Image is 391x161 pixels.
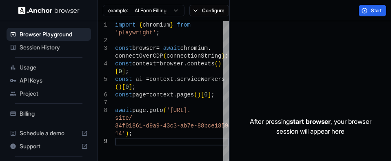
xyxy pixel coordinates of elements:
span: Session History [20,43,88,51]
span: context [149,76,173,83]
span: ) [221,53,224,59]
div: API Keys [7,74,91,87]
span: const [115,76,132,83]
div: 2 [98,37,107,45]
span: ) [198,92,201,98]
span: = [156,60,160,67]
span: browser [132,45,156,51]
span: API Keys [20,76,88,85]
span: context [149,92,173,98]
span: Billing [20,110,88,118]
span: connectionString [167,53,221,59]
span: Start [371,7,382,14]
span: 34f01861-d9a9-43c3-ab7e-88bce1859e [115,123,232,129]
div: Schedule a demo [7,127,91,140]
span: = [146,92,149,98]
span: ( [163,107,167,114]
span: contexts [187,60,214,67]
span: . [184,60,187,67]
div: Support [7,140,91,153]
div: 6 [98,91,107,99]
span: from [177,22,191,28]
span: serviceWorkers [177,76,225,83]
span: ( [163,53,167,59]
span: pages [177,92,194,98]
span: Browser Playground [20,30,88,38]
span: Usage [20,63,88,72]
span: goto [149,107,163,114]
span: chromium [180,45,208,51]
span: page [132,92,146,98]
span: . [146,107,149,114]
span: browser [160,60,184,67]
span: = [156,45,160,51]
span: 'playwright' [115,29,156,36]
span: site/ [115,115,132,121]
div: Usage [7,61,91,74]
span: context [132,60,156,67]
span: . [173,92,177,98]
span: ; [129,130,132,137]
span: '[URL]. [167,107,191,114]
span: await [115,107,132,114]
span: ( [194,92,197,98]
div: Project [7,87,91,100]
div: Billing [7,107,91,120]
span: } [170,22,173,28]
div: Session History [7,41,91,54]
span: ) [125,130,129,137]
span: 14' [115,130,125,137]
p: After pressing , your browser session will appear here [250,116,371,136]
button: Configure [189,5,229,16]
div: Browser Playground [7,28,91,41]
div: 5 [98,76,107,83]
span: chromium [142,22,170,28]
span: page [132,107,146,114]
span: ( [215,60,218,67]
span: . [173,76,177,83]
img: Anchor Logo [18,7,80,14]
div: 9 [98,138,107,145]
span: ] [208,92,211,98]
span: ; [156,29,160,36]
span: = [146,76,149,83]
span: ; [132,84,136,90]
span: ( [115,84,118,90]
span: Project [20,89,88,98]
span: ai [136,76,142,83]
span: [ [122,84,125,90]
div: 4 [98,60,107,68]
span: [ [201,92,204,98]
span: 0 [125,84,129,90]
span: ] [129,84,132,90]
span: const [115,60,132,67]
span: connectOverCDP [115,53,163,59]
button: Start [359,5,386,16]
span: import [115,22,136,28]
div: 1 [98,21,107,29]
span: 0 [118,68,122,75]
span: ) [118,84,122,90]
span: ) [218,60,221,67]
span: . [208,45,211,51]
span: ; [211,92,214,98]
span: Support [20,142,78,150]
span: example: [108,7,128,14]
span: ; [125,68,129,75]
span: ] [122,68,125,75]
span: { [139,22,142,28]
div: 3 [98,45,107,52]
span: 0 [204,92,207,98]
span: const [115,45,132,51]
span: [ [115,68,118,75]
span: start browser [290,117,331,125]
span: const [115,92,132,98]
span: Schedule a demo [20,129,78,137]
div: 8 [98,107,107,114]
div: 7 [98,99,107,107]
span: await [163,45,180,51]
